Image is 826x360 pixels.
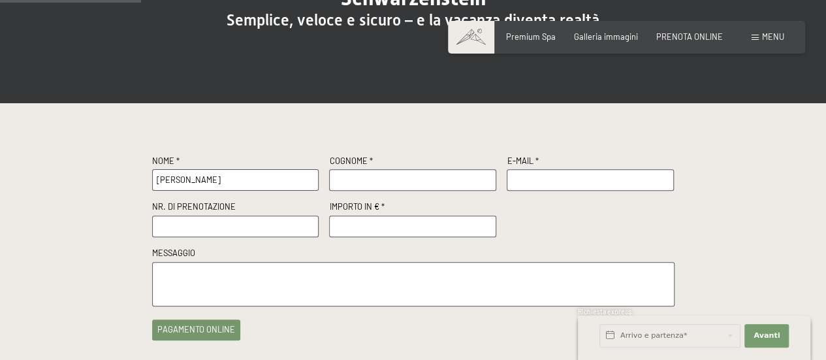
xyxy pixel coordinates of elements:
button: Avanti [744,324,789,348]
span: Semplice, veloce e sicuro – e la vacanza diventa realtà [227,11,599,29]
span: Avanti [754,331,780,341]
label: Nome * [152,155,319,170]
label: Messaggio [152,248,675,262]
a: Premium Spa [506,31,556,42]
label: Importo in € * [329,201,496,216]
span: Menu [762,31,784,42]
label: Nr. di prenotazione [152,201,319,216]
a: PRENOTA ONLINE [656,31,723,42]
label: E-Mail * [507,155,674,170]
label: Cognome * [329,155,496,170]
button: pagamento online [152,319,240,340]
span: Richiesta express [578,308,631,316]
a: Galleria immagini [574,31,638,42]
